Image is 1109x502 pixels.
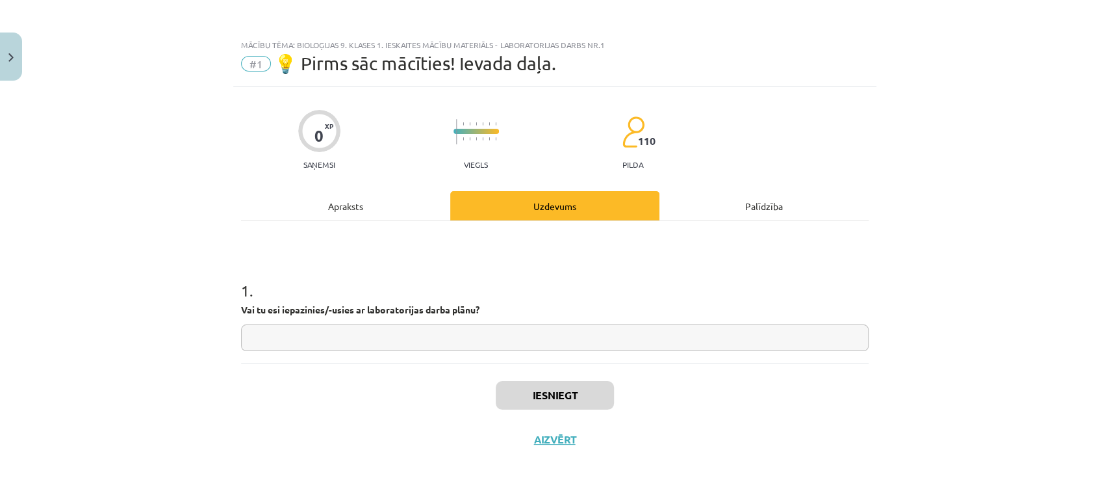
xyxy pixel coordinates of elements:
[622,160,643,169] p: pilda
[298,160,340,169] p: Saņemsi
[463,137,464,140] img: icon-short-line-57e1e144782c952c97e751825c79c345078a6d821885a25fce030b3d8c18986b.svg
[496,381,614,410] button: Iesniegt
[463,122,464,125] img: icon-short-line-57e1e144782c952c97e751825c79c345078a6d821885a25fce030b3d8c18986b.svg
[450,191,659,220] div: Uzdevums
[659,191,869,220] div: Palīdzība
[464,160,488,169] p: Viegls
[456,119,457,144] img: icon-long-line-d9ea69661e0d244f92f715978eff75569469978d946b2353a9bb055b3ed8787d.svg
[469,137,470,140] img: icon-short-line-57e1e144782c952c97e751825c79c345078a6d821885a25fce030b3d8c18986b.svg
[495,137,496,140] img: icon-short-line-57e1e144782c952c97e751825c79c345078a6d821885a25fce030b3d8c18986b.svg
[325,122,333,129] span: XP
[482,137,483,140] img: icon-short-line-57e1e144782c952c97e751825c79c345078a6d821885a25fce030b3d8c18986b.svg
[530,433,580,446] button: Aizvērt
[314,127,324,145] div: 0
[274,53,556,74] span: 💡 Pirms sāc mācīties! Ievada daļa.
[638,135,656,147] span: 110
[476,137,477,140] img: icon-short-line-57e1e144782c952c97e751825c79c345078a6d821885a25fce030b3d8c18986b.svg
[469,122,470,125] img: icon-short-line-57e1e144782c952c97e751825c79c345078a6d821885a25fce030b3d8c18986b.svg
[241,304,479,315] strong: Vai tu esi iepazinies/-usies ar laboratorijas darba plānu?
[482,122,483,125] img: icon-short-line-57e1e144782c952c97e751825c79c345078a6d821885a25fce030b3d8c18986b.svg
[241,40,869,49] div: Mācību tēma: Bioloģijas 9. klases 1. ieskaites mācību materiāls - laboratorijas darbs nr.1
[241,191,450,220] div: Apraksts
[489,137,490,140] img: icon-short-line-57e1e144782c952c97e751825c79c345078a6d821885a25fce030b3d8c18986b.svg
[241,259,869,299] h1: 1 .
[495,122,496,125] img: icon-short-line-57e1e144782c952c97e751825c79c345078a6d821885a25fce030b3d8c18986b.svg
[476,122,477,125] img: icon-short-line-57e1e144782c952c97e751825c79c345078a6d821885a25fce030b3d8c18986b.svg
[241,56,271,72] span: #1
[622,116,644,148] img: students-c634bb4e5e11cddfef0936a35e636f08e4e9abd3cc4e673bd6f9a4125e45ecb1.svg
[489,122,490,125] img: icon-short-line-57e1e144782c952c97e751825c79c345078a6d821885a25fce030b3d8c18986b.svg
[8,53,14,62] img: icon-close-lesson-0947bae3869378f0d4975bcd49f059093ad1ed9edebbc8119c70593378902aed.svg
